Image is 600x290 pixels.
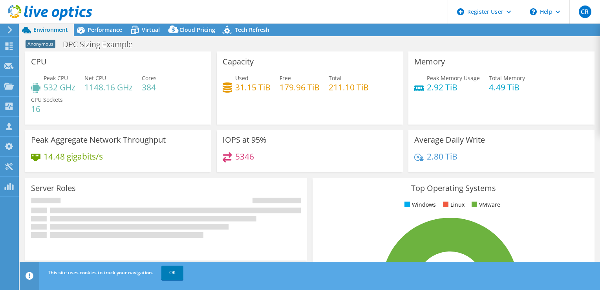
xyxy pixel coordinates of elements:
[414,136,485,144] h3: Average Daily Write
[84,83,133,92] h4: 1148.16 GHz
[84,74,106,82] span: Net CPU
[179,26,215,33] span: Cloud Pricing
[44,152,103,161] h4: 14.48 gigabits/s
[489,83,525,92] h4: 4.49 TiB
[470,200,500,209] li: VMware
[223,136,267,144] h3: IOPS at 95%
[280,74,291,82] span: Free
[235,152,254,161] h4: 5346
[402,200,436,209] li: Windows
[88,26,122,33] span: Performance
[31,105,63,113] h4: 16
[318,184,589,193] h3: Top Operating Systems
[441,200,465,209] li: Linux
[489,74,525,82] span: Total Memory
[26,40,55,48] span: Anonymous
[329,83,369,92] h4: 211.10 TiB
[44,74,68,82] span: Peak CPU
[31,57,47,66] h3: CPU
[142,26,160,33] span: Virtual
[48,269,153,276] span: This site uses cookies to track your navigation.
[142,74,157,82] span: Cores
[44,83,75,92] h4: 532 GHz
[161,266,183,280] a: OK
[31,136,166,144] h3: Peak Aggregate Network Throughput
[427,74,480,82] span: Peak Memory Usage
[235,26,269,33] span: Tech Refresh
[31,96,63,103] span: CPU Sockets
[579,6,591,18] span: CR
[414,57,445,66] h3: Memory
[142,83,157,92] h4: 384
[280,83,320,92] h4: 179.96 TiB
[427,152,457,161] h4: 2.80 TiB
[31,184,76,193] h3: Server Roles
[427,83,480,92] h4: 2.92 TiB
[59,40,145,49] h1: DPC Sizing Example
[223,57,254,66] h3: Capacity
[530,8,537,15] svg: \n
[329,74,342,82] span: Total
[235,74,249,82] span: Used
[235,83,271,92] h4: 31.15 TiB
[33,26,68,33] span: Environment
